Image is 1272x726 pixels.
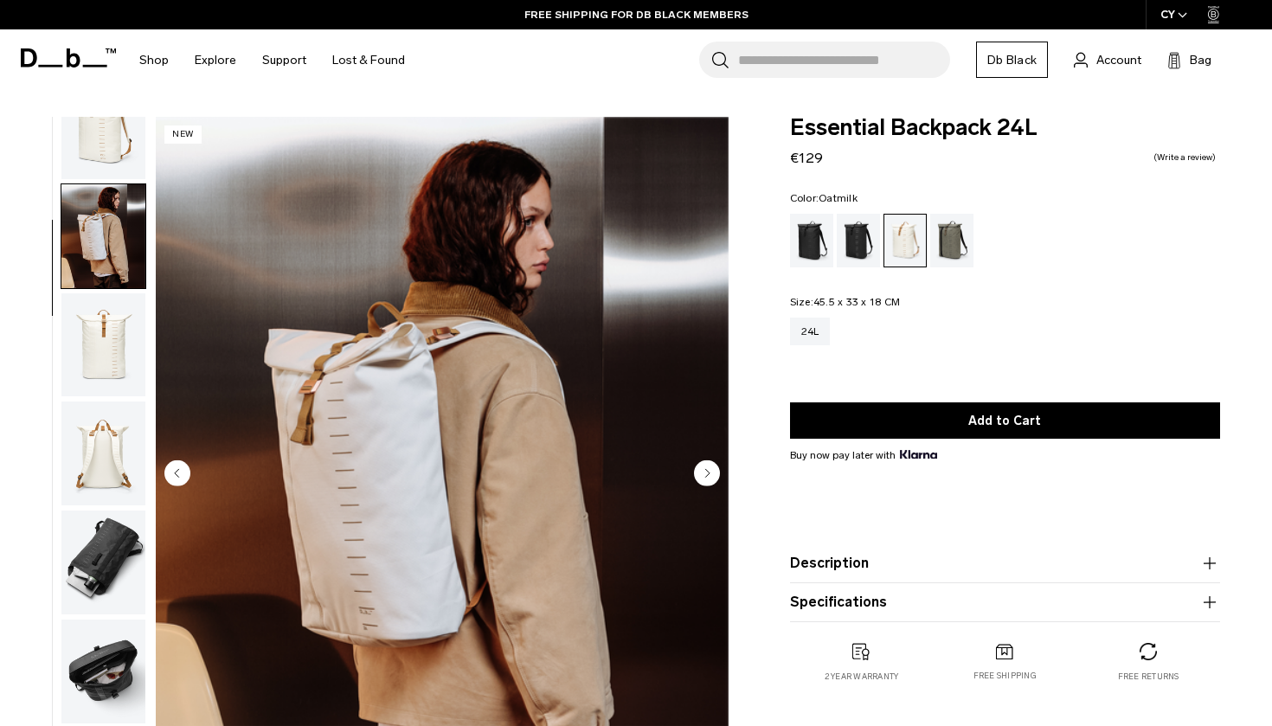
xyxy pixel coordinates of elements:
legend: Color: [790,193,858,203]
nav: Main Navigation [126,29,418,91]
img: Essential Backpack 24L Oatmilk [61,75,145,179]
a: Shop [139,29,169,91]
legend: Size: [790,297,901,307]
img: Essential Backpack 24L Oatmilk [61,184,145,288]
a: Oatmilk [883,214,927,267]
span: Bag [1190,51,1211,69]
span: 45.5 x 33 x 18 CM [813,296,900,308]
p: 2 year warranty [825,671,899,683]
span: €129 [790,150,823,166]
a: Account [1074,49,1141,70]
button: Essential Backpack 24L Oatmilk [61,510,146,615]
button: Bag [1167,49,1211,70]
button: Essential Backpack 24L Oatmilk [61,183,146,289]
span: Buy now pay later with [790,447,937,463]
button: Description [790,553,1220,574]
p: Free returns [1118,671,1179,683]
img: Essential Backpack 24L Oatmilk [61,620,145,723]
a: Db Black [976,42,1048,78]
button: Add to Cart [790,402,1220,439]
a: 24L [790,318,831,345]
a: Explore [195,29,236,91]
a: FREE SHIPPING FOR DB BLACK MEMBERS [524,7,748,22]
img: {"height" => 20, "alt" => "Klarna"} [900,450,937,459]
img: Essential Backpack 24L Oatmilk [61,511,145,614]
img: Essential Backpack 24L Oatmilk [61,402,145,505]
button: Essential Backpack 24L Oatmilk [61,74,146,180]
span: Essential Backpack 24L [790,117,1220,139]
button: Essential Backpack 24L Oatmilk [61,292,146,398]
button: Next slide [694,459,720,489]
a: Forest Green [930,214,973,267]
p: Free shipping [973,670,1037,682]
p: New [164,125,202,144]
a: Black Out [790,214,833,267]
button: Essential Backpack 24L Oatmilk [61,619,146,724]
img: Essential Backpack 24L Oatmilk [61,293,145,397]
span: Account [1096,51,1141,69]
a: Support [262,29,306,91]
a: Write a review [1153,153,1216,162]
span: Oatmilk [819,192,858,204]
a: Charcoal Grey [837,214,880,267]
button: Previous slide [164,459,190,489]
button: Essential Backpack 24L Oatmilk [61,401,146,506]
button: Specifications [790,592,1220,613]
a: Lost & Found [332,29,405,91]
